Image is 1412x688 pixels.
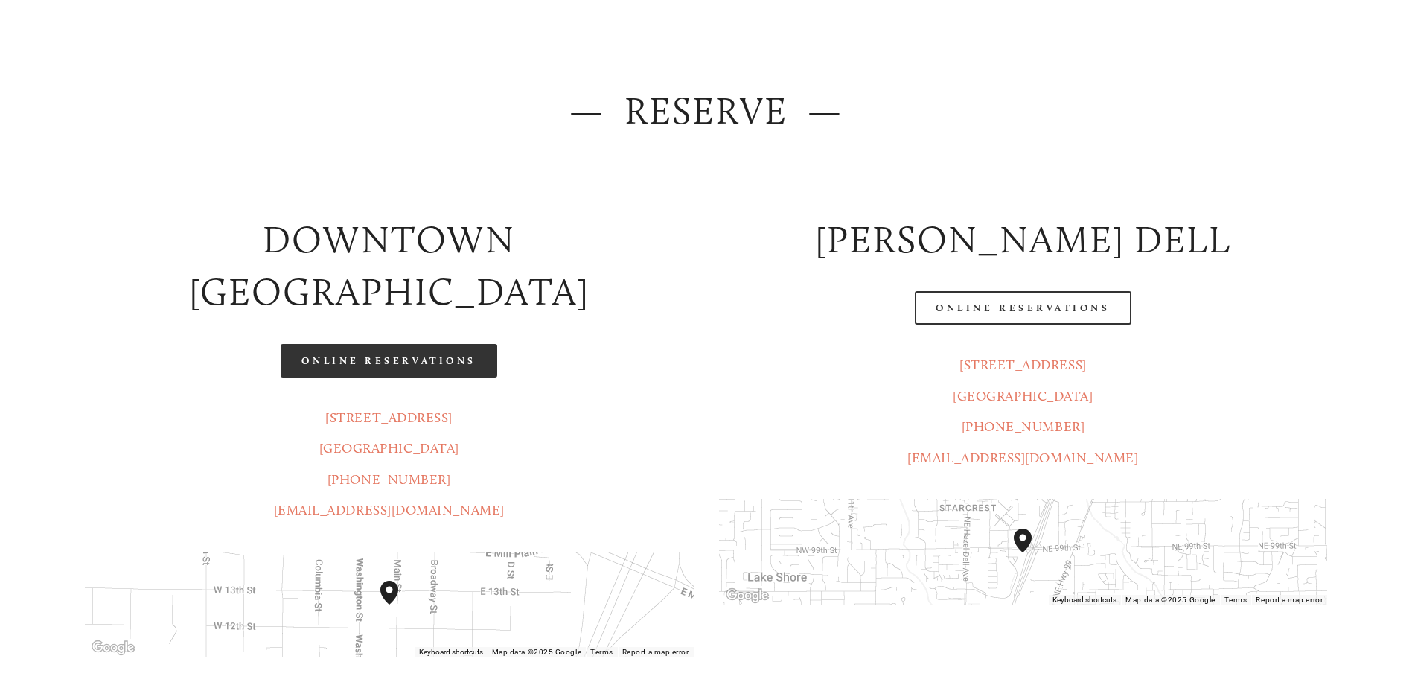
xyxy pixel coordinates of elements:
[281,344,496,378] a: Online Reservations
[907,450,1138,466] a: [EMAIL_ADDRESS][DOMAIN_NAME]
[590,648,613,656] a: Terms
[1224,596,1248,604] a: Terms
[85,214,694,319] h2: Downtown [GEOGRAPHIC_DATA]
[719,214,1328,267] h2: [PERSON_NAME] DELL
[1125,596,1215,604] span: Map data ©2025 Google
[723,586,772,605] img: Google
[915,291,1131,325] a: Online Reservations
[319,440,459,456] a: [GEOGRAPHIC_DATA]
[959,357,1087,373] a: [STREET_ADDRESS]
[274,502,505,518] a: [EMAIL_ADDRESS][DOMAIN_NAME]
[1256,596,1323,604] a: Report a map error
[492,648,581,656] span: Map data ©2025 Google
[89,638,138,657] a: Open this area in Google Maps (opens a new window)
[723,586,772,605] a: Open this area in Google Maps (opens a new window)
[380,581,416,628] div: Amaro's Table 1220 Main Street vancouver, United States
[419,647,483,657] button: Keyboard shortcuts
[622,648,689,656] a: Report a map error
[89,638,138,657] img: Google
[962,418,1085,435] a: [PHONE_NUMBER]
[1052,595,1116,605] button: Keyboard shortcuts
[325,410,453,426] a: [STREET_ADDRESS]
[328,471,451,488] a: [PHONE_NUMBER]
[1014,529,1050,576] div: Amaro's Table 816 Northeast 98th Circle Vancouver, WA, 98665, United States
[953,388,1093,404] a: [GEOGRAPHIC_DATA]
